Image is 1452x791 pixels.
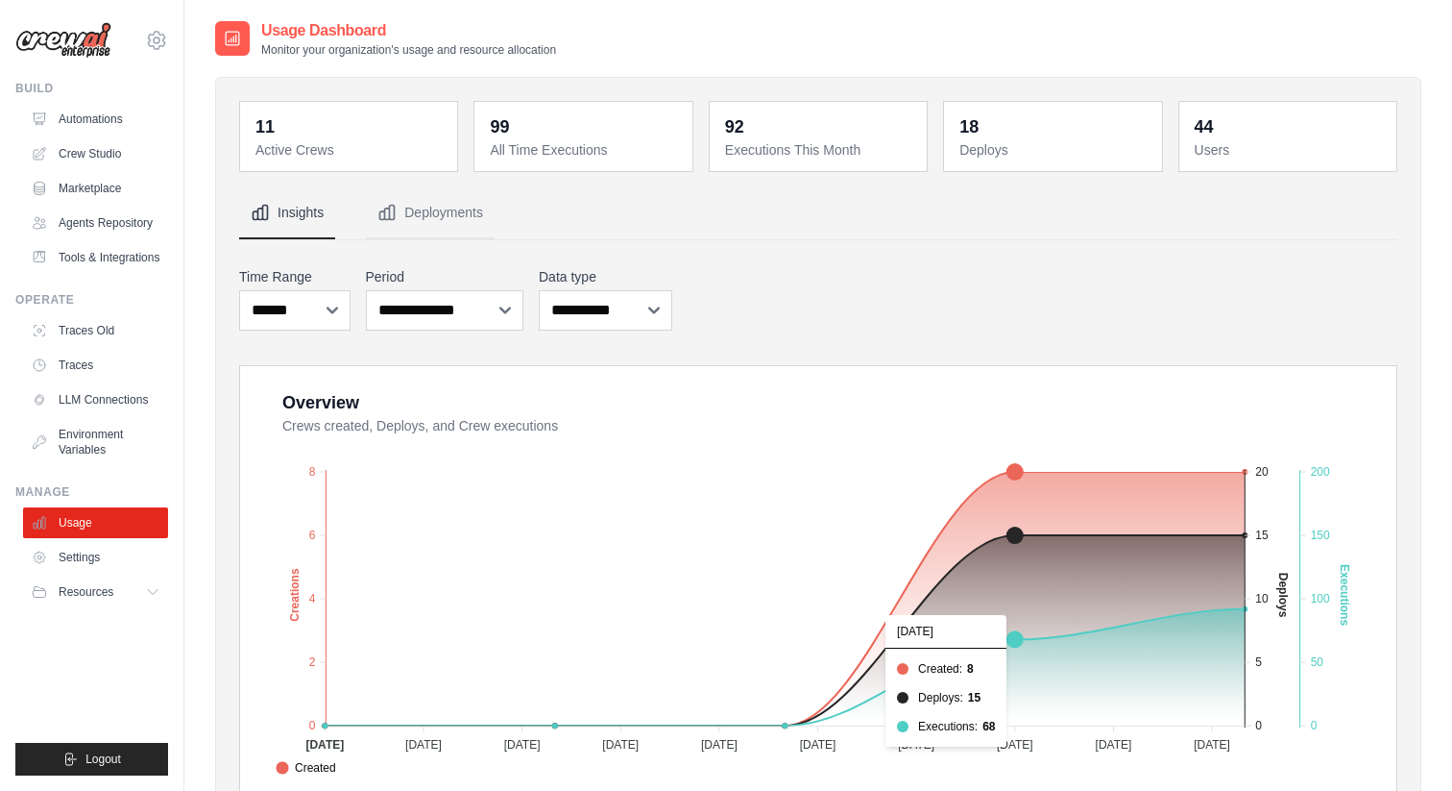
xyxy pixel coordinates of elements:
tspan: [DATE] [997,738,1033,752]
div: 92 [725,113,744,140]
a: Environment Variables [23,419,168,465]
tspan: 150 [1311,529,1330,542]
div: 99 [490,113,509,140]
div: Overview [282,389,359,416]
tspan: [DATE] [1194,738,1230,752]
tspan: 0 [309,719,316,732]
dt: Users [1195,140,1385,160]
button: Insights [239,187,335,239]
a: Agents Repository [23,208,168,238]
nav: Tabs [239,187,1397,239]
div: Build [15,81,168,96]
a: Marketplace [23,173,168,204]
tspan: 50 [1311,655,1324,669]
a: Traces [23,350,168,381]
h2: Usage Dashboard [261,19,556,42]
tspan: 0 [1255,719,1262,732]
button: Deployments [366,187,495,239]
label: Data type [539,267,672,286]
tspan: 100 [1311,592,1330,606]
img: Logo [15,22,111,59]
tspan: 4 [309,592,316,606]
tspan: [DATE] [1096,738,1132,752]
a: Traces Old [23,315,168,346]
a: Automations [23,104,168,135]
dt: Deploys [959,140,1149,160]
tspan: 0 [1311,719,1318,732]
dt: All Time Executions [490,140,680,160]
tspan: [DATE] [898,738,934,752]
tspan: 8 [309,465,316,479]
a: LLM Connections [23,384,168,415]
text: Creations [288,568,302,622]
dt: Active Crews [255,140,446,160]
tspan: [DATE] [305,738,344,752]
tspan: 20 [1255,465,1269,479]
tspan: [DATE] [504,738,541,752]
a: Usage [23,507,168,538]
tspan: [DATE] [701,738,738,752]
tspan: 10 [1255,592,1269,606]
div: 44 [1195,113,1214,140]
a: Tools & Integrations [23,242,168,273]
label: Time Range [239,267,351,286]
div: Manage [15,484,168,500]
tspan: 15 [1255,529,1269,542]
button: Logout [15,743,168,776]
a: Crew Studio [23,138,168,169]
span: Resources [59,584,113,600]
tspan: 6 [309,529,316,542]
span: Logout [85,752,121,767]
dt: Crews created, Deploys, and Crew executions [282,416,1373,435]
tspan: 5 [1255,655,1262,669]
dt: Executions This Month [725,140,915,160]
div: Operate [15,292,168,308]
button: Resources [23,577,168,607]
tspan: 2 [309,655,316,669]
span: Created [276,759,336,777]
text: Deploys [1276,573,1290,618]
div: 11 [255,113,275,140]
tspan: 200 [1311,465,1330,479]
tspan: [DATE] [800,738,836,752]
label: Period [366,267,524,286]
text: Executions [1338,564,1351,626]
div: 18 [959,113,979,140]
tspan: [DATE] [405,738,442,752]
a: Settings [23,542,168,573]
p: Monitor your organization's usage and resource allocation [261,42,556,58]
tspan: [DATE] [602,738,639,752]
